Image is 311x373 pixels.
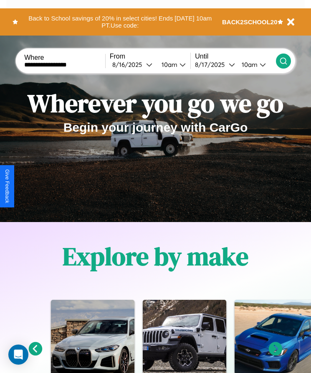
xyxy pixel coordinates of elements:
[4,169,10,203] div: Give Feedback
[18,13,222,31] button: Back to School savings of 20% in select cities! Ends [DATE] 10am PT.Use code:
[195,61,229,69] div: 8 / 17 / 2025
[112,61,146,69] div: 8 / 16 / 2025
[110,60,155,69] button: 8/16/2025
[8,345,28,365] div: Open Intercom Messenger
[235,60,276,69] button: 10am
[155,60,191,69] button: 10am
[63,239,248,273] h1: Explore by make
[238,61,260,69] div: 10am
[110,53,191,60] label: From
[157,61,180,69] div: 10am
[222,18,278,26] b: BACK2SCHOOL20
[24,54,105,61] label: Where
[195,53,276,60] label: Until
